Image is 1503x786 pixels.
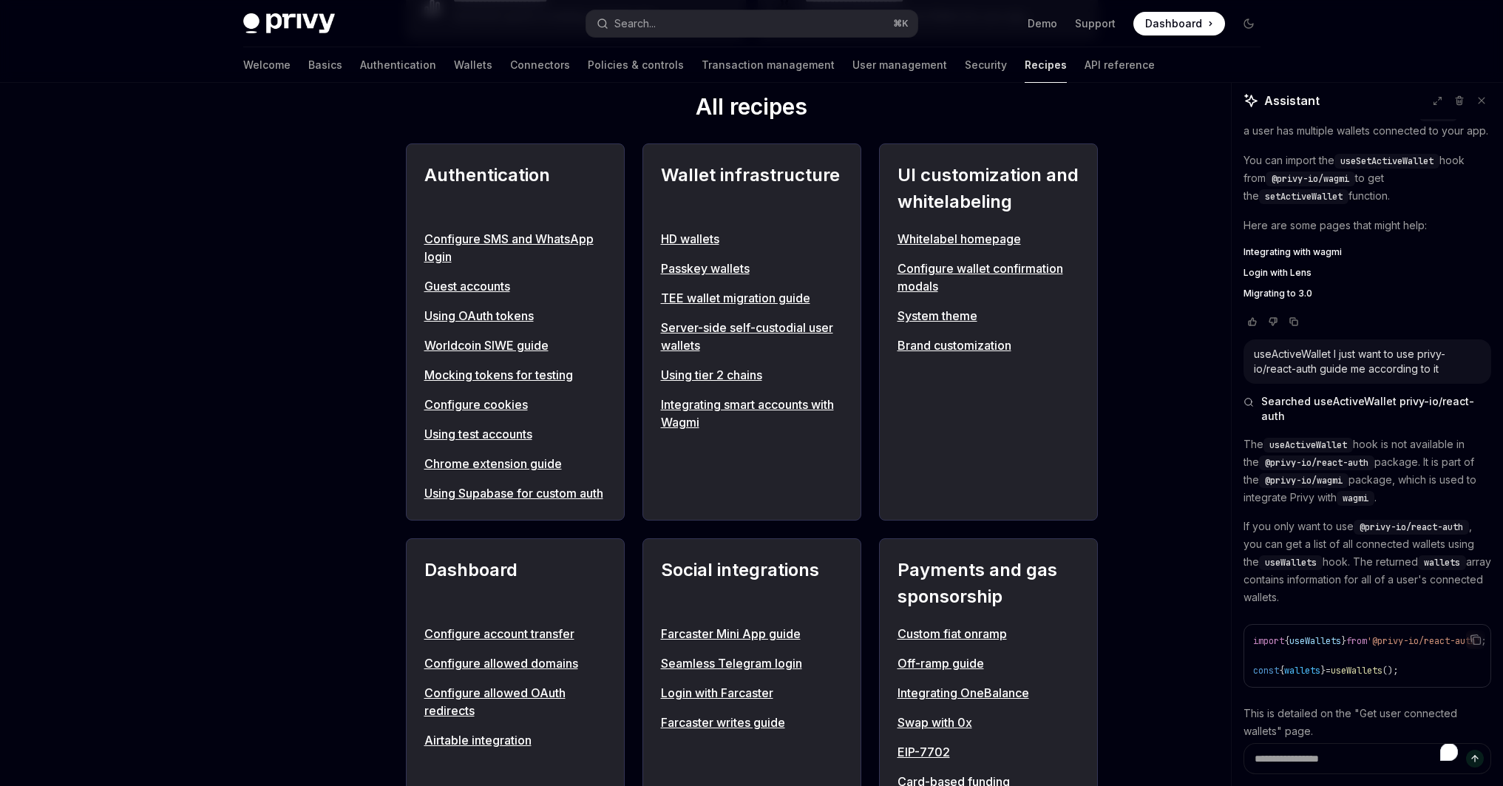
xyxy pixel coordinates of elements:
[1244,267,1491,279] a: Login with Lens
[1331,665,1382,677] span: useWallets
[360,47,436,83] a: Authentication
[454,47,492,83] a: Wallets
[1244,288,1312,299] span: Migrating to 3.0
[661,684,843,702] a: Login with Farcaster
[1340,155,1434,167] span: useSetActiveWallet
[1382,665,1398,677] span: ();
[1326,665,1331,677] span: =
[424,396,606,413] a: Configure cookies
[1343,492,1368,504] span: wagmi
[661,557,843,610] h2: Social integrations
[661,396,843,431] a: Integrating smart accounts with Wagmi
[1261,394,1491,424] span: Searched useActiveWallet privy-io/react-auth
[661,319,843,354] a: Server-side self-custodial user wallets
[1425,108,1451,120] span: wagmi
[661,654,843,672] a: Seamless Telegram login
[1289,635,1341,647] span: useWallets
[893,18,909,30] span: ⌘ K
[1346,635,1367,647] span: from
[898,230,1079,248] a: Whitelabel homepage
[898,743,1079,761] a: EIP-7702
[424,162,606,215] h2: Authentication
[424,455,606,472] a: Chrome extension guide
[1264,92,1320,109] span: Assistant
[424,277,606,295] a: Guest accounts
[1244,518,1491,606] p: If you only want to use , you can get a list of all connected wallets using the hook. The returne...
[1237,12,1261,35] button: Toggle dark mode
[898,260,1079,295] a: Configure wallet confirmation modals
[1075,16,1116,31] a: Support
[965,47,1007,83] a: Security
[1265,557,1317,569] span: useWallets
[898,714,1079,731] a: Swap with 0x
[898,336,1079,354] a: Brand customization
[1025,47,1067,83] a: Recipes
[1284,665,1320,677] span: wallets
[898,684,1079,702] a: Integrating OneBalance
[1265,191,1343,203] span: setActiveWallet
[1265,475,1343,487] span: @privy-io/wagmi
[852,47,947,83] a: User management
[1269,439,1347,451] span: useActiveWallet
[898,162,1079,215] h2: UI customization and whitelabeling
[898,625,1079,643] a: Custom fiat onramp
[661,289,843,307] a: TEE wallet migration guide
[424,484,606,502] a: Using Supabase for custom auth
[1253,665,1279,677] span: const
[702,47,835,83] a: Transaction management
[424,307,606,325] a: Using OAuth tokens
[1424,557,1460,569] span: wallets
[1244,743,1491,774] textarea: To enrich screen reader interactions, please activate Accessibility in Grammarly extension settings
[1285,314,1303,329] button: Copy chat response
[661,260,843,277] a: Passkey wallets
[898,307,1079,325] a: System theme
[510,47,570,83] a: Connectors
[614,15,656,33] div: Search...
[1244,705,1491,740] p: This is detailed on the "Get user connected wallets" page.
[424,654,606,672] a: Configure allowed domains
[1466,630,1485,649] button: Copy the contents from the code block
[661,366,843,384] a: Using tier 2 chains
[424,425,606,443] a: Using test accounts
[1244,314,1261,329] button: Vote that response was good
[243,47,291,83] a: Welcome
[588,47,684,83] a: Policies & controls
[424,230,606,265] a: Configure SMS and WhatsApp login
[1279,665,1284,677] span: {
[1028,16,1057,31] a: Demo
[1360,521,1463,533] span: @privy-io/react-auth
[424,366,606,384] a: Mocking tokens for testing
[406,93,1098,126] h2: All recipes
[1145,16,1202,31] span: Dashboard
[1272,173,1349,185] span: @privy-io/wagmi
[1284,635,1289,647] span: {
[661,714,843,731] a: Farcaster writes guide
[1253,635,1284,647] span: import
[1085,47,1155,83] a: API reference
[1244,394,1491,424] button: Searched useActiveWallet privy-io/react-auth
[1264,314,1282,329] button: Vote that response was not good
[424,731,606,749] a: Airtable integration
[1466,750,1484,768] button: Send message
[1244,246,1342,258] span: Integrating with wagmi
[1265,457,1368,469] span: @privy-io/react-auth
[424,625,606,643] a: Configure account transfer
[1320,665,1326,677] span: }
[1244,436,1491,507] p: The hook is not available in the package. It is part of the package, which is used to integrate P...
[661,162,843,215] h2: Wallet infrastructure
[898,557,1079,610] h2: Payments and gas sponsorship
[1244,217,1491,234] p: Here are some pages that might help:
[424,336,606,354] a: Worldcoin SIWE guide
[1133,12,1225,35] a: Dashboard
[1341,635,1346,647] span: }
[1244,152,1491,205] p: You can import the hook from to get the function.
[661,230,843,248] a: HD wallets
[898,654,1079,672] a: Off-ramp guide
[586,10,917,37] button: Search...⌘K
[1367,635,1481,647] span: '@privy-io/react-auth'
[308,47,342,83] a: Basics
[424,557,606,610] h2: Dashboard
[1244,246,1491,258] a: Integrating with wagmi
[424,684,606,719] a: Configure allowed OAuth redirects
[1244,267,1312,279] span: Login with Lens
